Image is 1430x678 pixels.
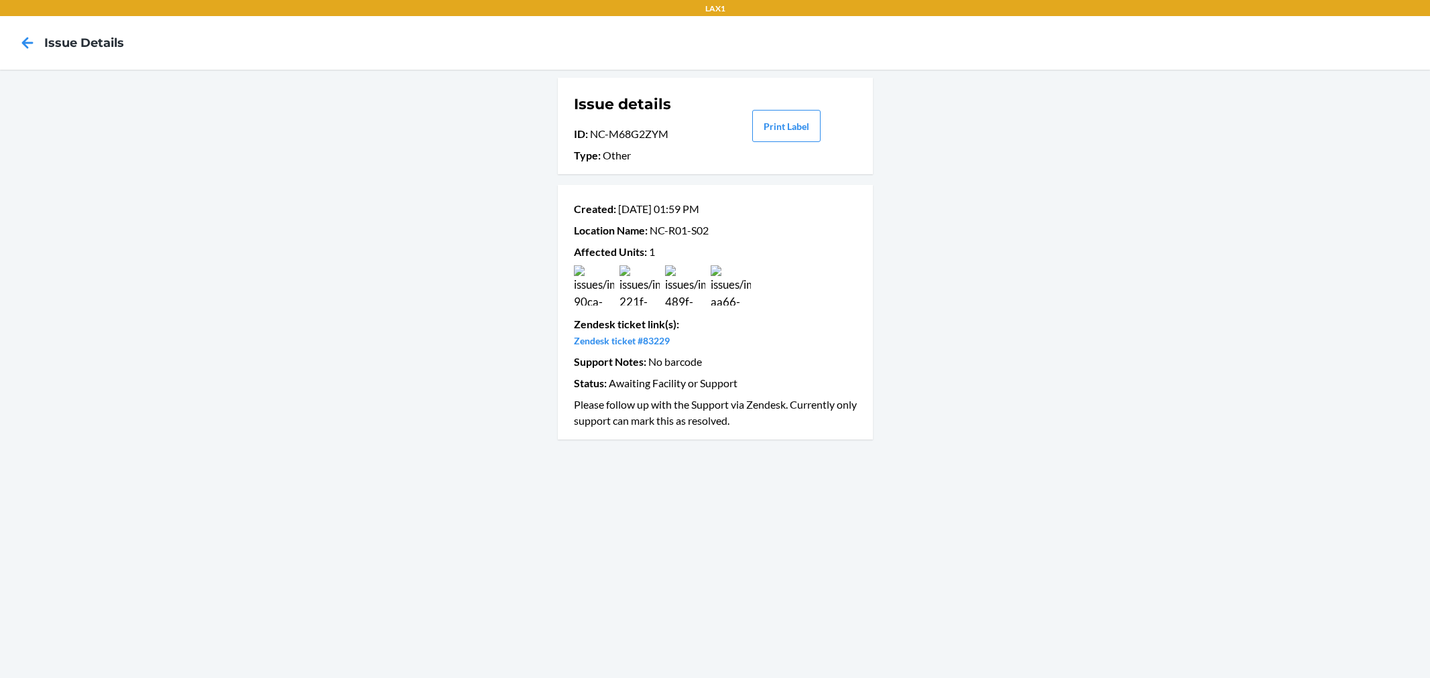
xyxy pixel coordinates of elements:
p: NC-R01-S02 [574,222,857,239]
p: LAX1 [705,3,725,15]
h4: Issue details [44,34,124,52]
span: ID : [574,127,588,140]
span: Zendesk ticket link(s) : [574,318,679,330]
p: No barcode [574,354,857,370]
p: NC-M68G2ZYM [574,126,714,142]
p: Other [574,147,714,163]
a: Zendesk ticket #83229 [574,335,670,346]
p: Please follow up with the Support via Zendesk. Currently only support can mark this as resolved. [574,397,857,429]
span: Created : [574,202,616,215]
img: issues/images/f70bf241-90ca-4520-bca0-6cfa94b4e7f7.jpg [574,265,614,306]
p: [DATE] 01:59 PM [574,201,857,217]
p: Awaiting Facility or Support [574,375,857,391]
img: issues/images/d19cd905-489f-454a-81b1-48d6e3b786e0.jpg [665,265,705,306]
img: issues/images/9e5269c7-aa66-4a31-bfdc-af44845e4108.jpg [711,265,751,306]
h1: Issue details [574,94,714,115]
span: Location Name : [574,224,648,236]
span: Status : [574,377,607,389]
p: 1 [574,244,857,260]
span: Type : [574,149,601,161]
img: issues/images/5470eb04-221f-4189-b5c4-70025083c5e9.jpg [619,265,660,306]
span: Support Notes : [574,355,646,368]
span: Affected Units : [574,245,647,258]
button: Print Label [752,110,821,142]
